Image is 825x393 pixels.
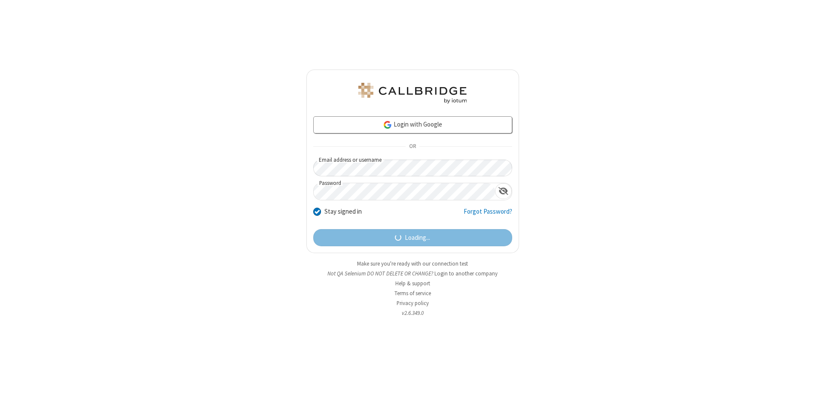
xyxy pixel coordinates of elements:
button: Loading... [313,229,512,246]
a: Login with Google [313,116,512,133]
a: Make sure you're ready with our connection test [357,260,468,267]
a: Forgot Password? [464,207,512,223]
li: Not QA Selenium DO NOT DELETE OR CHANGE? [306,269,519,278]
label: Stay signed in [324,207,362,217]
button: Login to another company [434,269,498,278]
li: v2.6.349.0 [306,309,519,317]
img: QA Selenium DO NOT DELETE OR CHANGE [357,83,468,103]
a: Privacy policy [397,299,429,307]
a: Help & support [395,280,430,287]
a: Terms of service [394,290,431,297]
span: OR [406,141,419,153]
img: google-icon.png [383,120,392,130]
input: Email address or username [313,160,512,176]
span: Loading... [405,233,430,243]
div: Show password [495,183,512,199]
input: Password [314,183,495,200]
